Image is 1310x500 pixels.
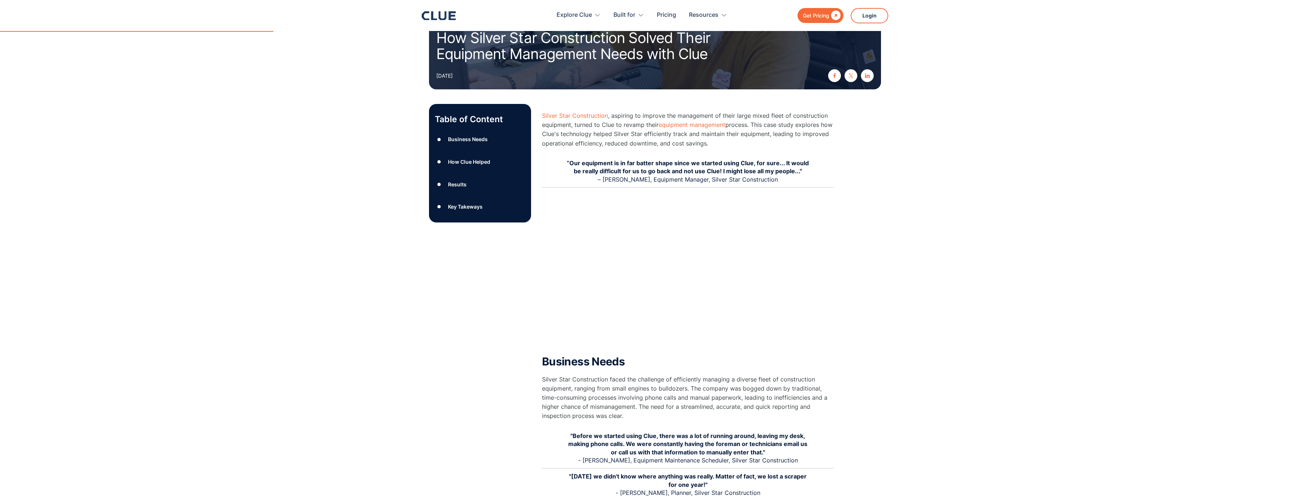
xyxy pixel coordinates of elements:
p: Table of Content [435,113,525,125]
div: Resources [689,4,718,27]
p: , aspiring to improve the management of their large mixed fleet of construction equipment, turned... [542,111,834,148]
div: ● [435,179,444,190]
strong: "Before we started using Clue, there was a lot of running around, leaving my desk, making phone c... [568,432,807,456]
a: equipment management [659,121,725,128]
div: ● [435,156,444,167]
h1: How Silver Star Construction Solved Their Equipment Management Needs with Clue [436,30,742,62]
a: Pricing [657,4,676,27]
a: ●Key Takeways [435,201,525,212]
img: facebook icon [832,73,837,78]
div: Get Pricing [803,11,829,20]
a: Silver Star Construction [542,112,608,119]
div: Built for [613,4,635,27]
a: Get Pricing [798,8,843,23]
div: Business Needs [448,135,488,144]
div: ● [435,134,444,145]
strong: "[DATE] we didn't know where anything was really. Matter of fact, we lost a scraper for one year!" [569,473,807,488]
strong: Business Needs [542,355,625,368]
div:  [829,11,841,20]
blockquote: – [PERSON_NAME], Equipment Manager, Silver Star Construction [542,155,834,188]
p: Silver Star Construction faced the challenge of efficiently managing a diverse fleet of construct... [542,375,834,421]
div: [DATE] [436,71,453,80]
strong: “Our equipment is in far batter shape since we started using Clue, for sure... It would be really... [567,159,809,175]
div: Results [448,180,467,189]
div: ● [435,201,444,212]
div: Resources [689,4,727,27]
img: twitter X icon [849,73,853,78]
a: Login [851,8,888,23]
a: ●How Clue Helped [435,156,525,167]
div: Built for [613,4,644,27]
div: How Clue Helped [448,157,490,166]
img: linkedin icon [865,73,870,78]
div: Key Takeways [448,202,483,211]
a: ●Business Needs [435,134,525,145]
blockquote: - [PERSON_NAME], Equipment Maintenance Scheduler, Silver Star Construction [542,428,834,469]
div: Explore Clue [557,4,592,27]
a: ●Results [435,179,525,190]
div: Explore Clue [557,4,601,27]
